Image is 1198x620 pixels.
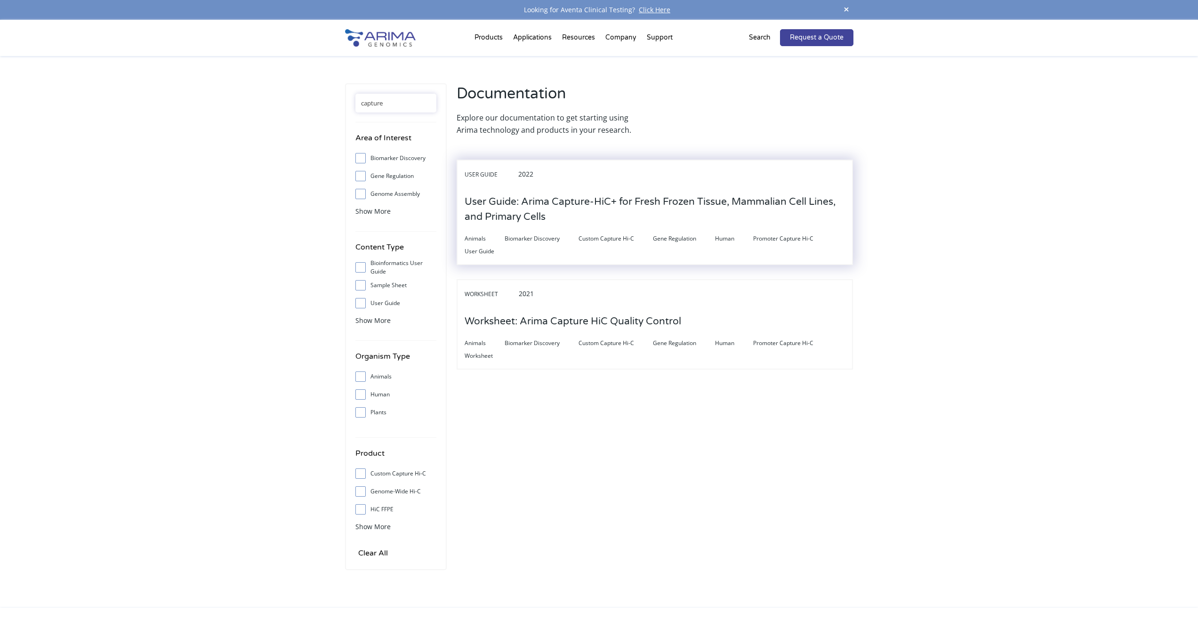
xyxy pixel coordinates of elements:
[749,32,771,44] p: Search
[465,246,513,257] span: User Guide
[355,94,436,113] input: Search
[345,4,853,16] div: Looking for Aventa Clinical Testing?
[465,212,845,222] a: User Guide: Arima Capture-HiC+ for Fresh Frozen Tissue, Mammalian Cell Lines, and Primary Cells
[715,338,753,349] span: Human
[753,338,832,349] span: Promoter Capture Hi-C
[465,187,845,232] h3: User Guide: Arima Capture-HiC+ for Fresh Frozen Tissue, Mammalian Cell Lines, and Primary Cells
[355,387,436,402] label: Human
[518,169,533,178] span: 2022
[355,169,436,183] label: Gene Regulation
[505,233,579,244] span: Biomarker Discovery
[355,547,391,560] input: Clear All
[355,260,436,274] label: Bioinformatics User Guide
[355,522,391,531] span: Show More
[355,316,391,325] span: Show More
[355,484,436,499] label: Genome-Wide Hi-C
[465,289,517,300] span: Worksheet
[355,502,436,516] label: HiC FFPE
[355,370,436,384] label: Animals
[345,29,416,47] img: Arima-Genomics-logo
[753,233,832,244] span: Promoter Capture Hi-C
[519,289,534,298] span: 2021
[780,29,853,46] a: Request a Quote
[355,241,436,260] h4: Content Type
[355,447,436,467] h4: Product
[505,338,579,349] span: Biomarker Discovery
[715,233,753,244] span: Human
[355,278,436,292] label: Sample Sheet
[465,338,505,349] span: Animals
[465,316,681,327] a: Worksheet: Arima Capture HiC Quality Control
[457,83,650,112] h2: Documentation
[355,151,436,165] label: Biomarker Discovery
[355,350,436,370] h4: Organism Type
[355,207,391,216] span: Show More
[355,296,436,310] label: User Guide
[355,132,436,151] h4: Area of Interest
[465,169,516,180] span: User Guide
[653,233,715,244] span: Gene Regulation
[653,338,715,349] span: Gene Regulation
[355,405,436,419] label: Plants
[457,112,650,136] p: Explore our documentation to get starting using Arima technology and products in your research.
[635,5,674,14] a: Click Here
[355,467,436,481] label: Custom Capture Hi-C
[579,338,653,349] span: Custom Capture Hi-C
[465,307,681,336] h3: Worksheet: Arima Capture HiC Quality Control
[465,233,505,244] span: Animals
[465,350,512,362] span: Worksheet
[579,233,653,244] span: Custom Capture Hi-C
[355,187,436,201] label: Genome Assembly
